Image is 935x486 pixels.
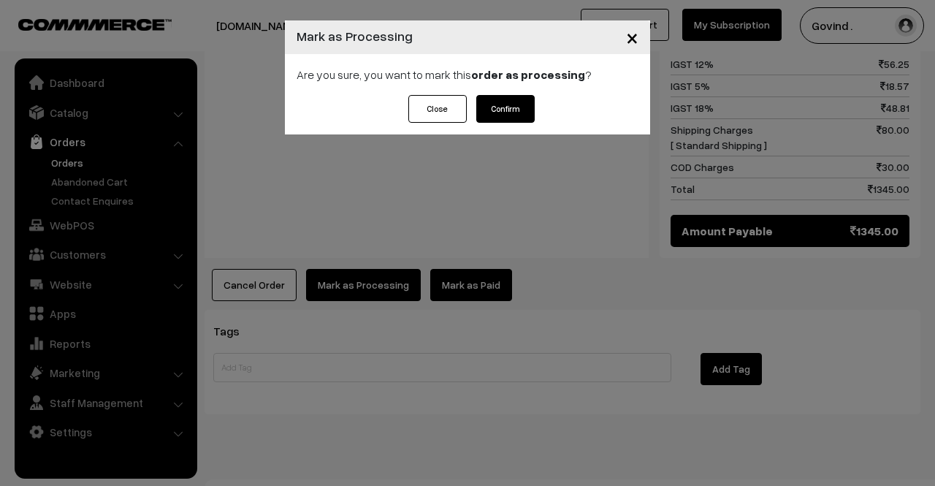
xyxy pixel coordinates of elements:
strong: order as processing [471,67,585,82]
div: Are you sure, you want to mark this ? [285,54,650,95]
button: Close [614,15,650,60]
h4: Mark as Processing [297,26,413,46]
button: Close [408,95,467,123]
button: Confirm [476,95,535,123]
span: × [626,23,638,50]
